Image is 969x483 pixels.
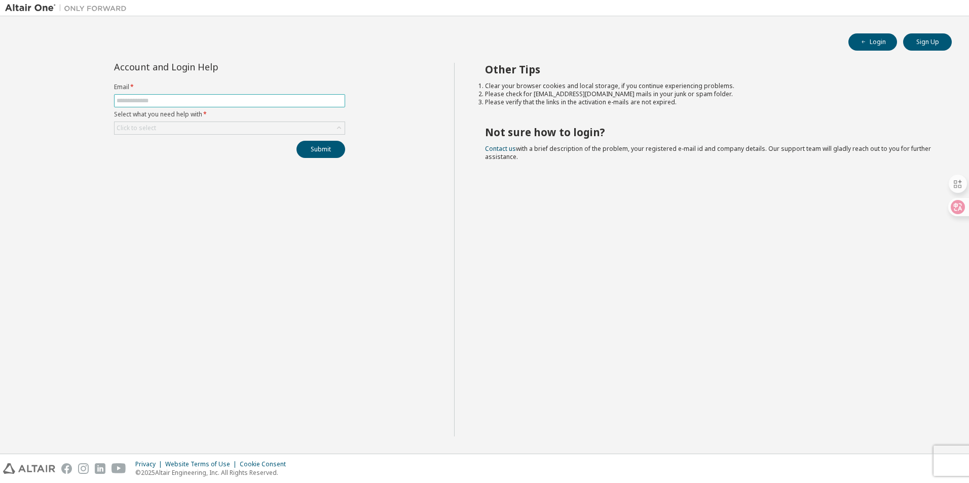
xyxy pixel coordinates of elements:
li: Clear your browser cookies and local storage, if you continue experiencing problems. [485,82,934,90]
img: Altair One [5,3,132,13]
span: with a brief description of the problem, your registered e-mail id and company details. Our suppo... [485,144,931,161]
div: Website Terms of Use [165,460,240,468]
li: Please check for [EMAIL_ADDRESS][DOMAIN_NAME] mails in your junk or spam folder. [485,90,934,98]
a: Contact us [485,144,516,153]
div: Click to select [115,122,345,134]
li: Please verify that the links in the activation e-mails are not expired. [485,98,934,106]
p: © 2025 Altair Engineering, Inc. All Rights Reserved. [135,468,292,477]
button: Sign Up [903,33,952,51]
div: Cookie Consent [240,460,292,468]
img: facebook.svg [61,463,72,474]
img: altair_logo.svg [3,463,55,474]
img: youtube.svg [111,463,126,474]
h2: Not sure how to login? [485,126,934,139]
button: Submit [296,141,345,158]
div: Account and Login Help [114,63,299,71]
img: instagram.svg [78,463,89,474]
button: Login [848,33,897,51]
img: linkedin.svg [95,463,105,474]
h2: Other Tips [485,63,934,76]
div: Click to select [117,124,156,132]
div: Privacy [135,460,165,468]
label: Email [114,83,345,91]
label: Select what you need help with [114,110,345,118]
